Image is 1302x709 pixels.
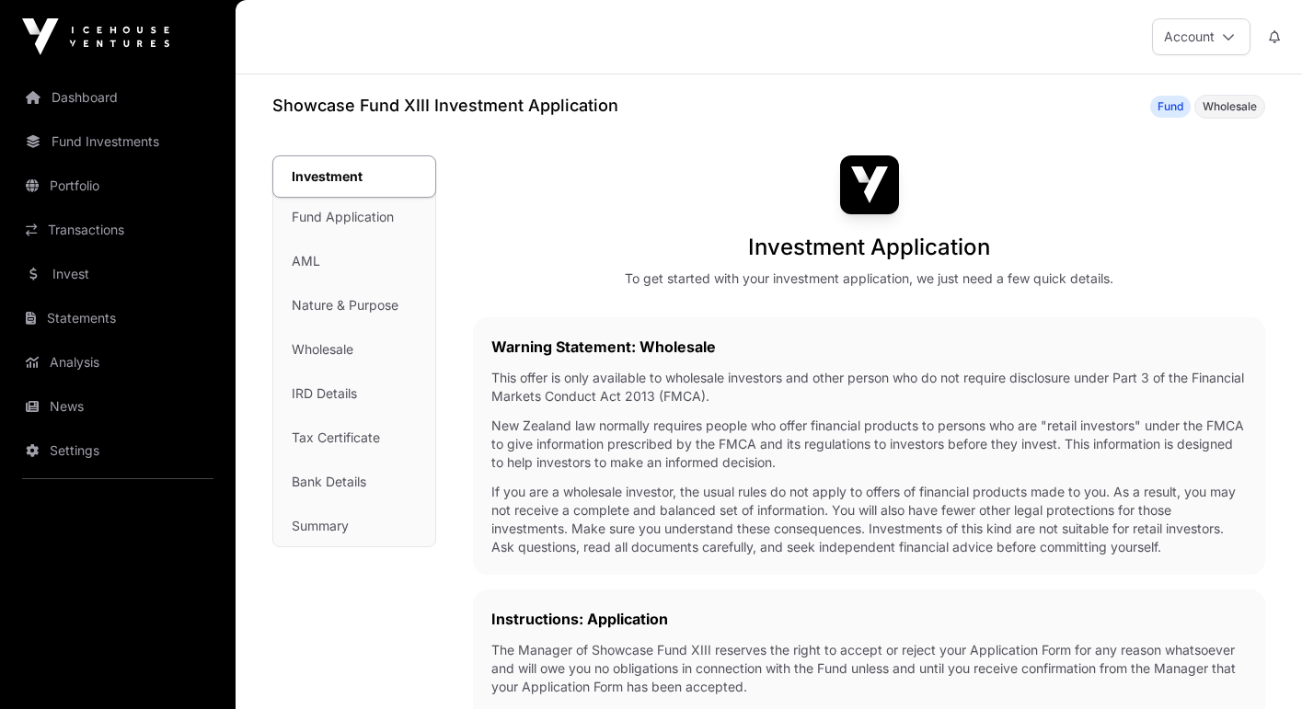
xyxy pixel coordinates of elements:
[15,77,221,118] a: Dashboard
[15,386,221,427] a: News
[15,298,221,338] a: Statements
[15,342,221,383] a: Analysis
[1203,99,1257,114] span: Wholesale
[625,269,1113,288] div: To get started with your investment application, we just need a few quick details.
[491,608,1247,630] h2: Instructions: Application
[748,233,990,262] h1: Investment Application
[491,483,1247,556] p: If you are a wholesale investor, the usual rules do not apply to offers of financial products mad...
[15,254,221,294] a: Invest
[491,369,1247,406] p: This offer is only available to wholesale investors and other person who do not require disclosur...
[15,121,221,162] a: Fund Investments
[1152,18,1250,55] button: Account
[491,336,1247,358] h2: Warning Statement: Wholesale
[22,18,169,55] img: Icehouse Ventures Logo
[15,430,221,471] a: Settings
[272,93,618,119] h1: Showcase Fund XIII Investment Application
[15,210,221,250] a: Transactions
[1158,99,1183,114] span: Fund
[491,417,1247,472] p: New Zealand law normally requires people who offer financial products to persons who are "retail ...
[491,641,1247,696] p: The Manager of Showcase Fund XIII reserves the right to accept or reject your Application Form fo...
[15,166,221,206] a: Portfolio
[840,155,899,214] img: Showcase Fund XIII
